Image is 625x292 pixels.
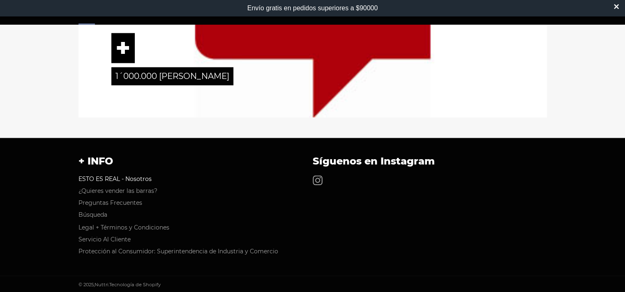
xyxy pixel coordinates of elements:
a: Búsqueda [78,211,107,218]
h4: Síguenos en Instagram [313,154,539,168]
a: 1´000.000 [PERSON_NAME] [111,67,233,85]
a: ESTO ES REAL - Nosotros [78,175,152,183]
div: Envío gratis en pedidos superiores a $90000 [247,5,378,12]
a: Preguntas Frecuentes [78,199,142,206]
a: Protección al Consumidor: Superintendencia de Industria y Comercio [78,247,278,255]
small: © 2025, . [78,281,161,287]
a: + [111,33,135,63]
a: Servicio Al Cliente [78,235,131,243]
a: Tecnología de Shopify [109,281,161,287]
a: Nuttri [95,281,108,287]
a: Legal + Términos y Condiciones [78,223,169,231]
h4: + INFO [78,154,304,168]
a: ¿Quieres vender las barras? [78,187,157,195]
